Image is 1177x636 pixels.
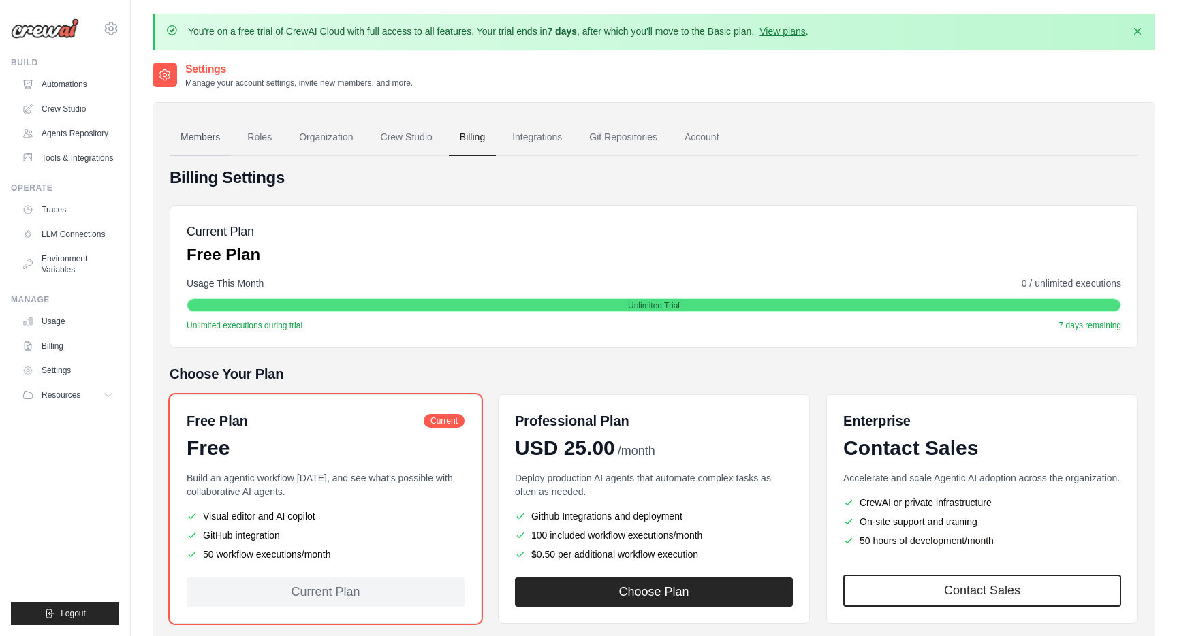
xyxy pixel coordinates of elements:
li: GitHub integration [187,528,465,542]
img: Logo [11,18,79,39]
p: Deploy production AI agents that automate complex tasks as often as needed. [515,471,793,498]
h6: Free Plan [187,411,248,430]
div: Build [11,57,119,68]
span: USD 25.00 [515,436,615,460]
a: Integrations [501,119,573,156]
span: 0 / unlimited executions [1022,276,1121,290]
button: Choose Plan [515,577,793,607]
p: Build an agentic workflow [DATE], and see what's possible with collaborative AI agents. [187,471,465,498]
a: LLM Connections [16,223,119,245]
a: Account [674,119,730,156]
span: Unlimited Trial [628,300,680,311]
a: Automations [16,74,119,95]
li: 50 workflow executions/month [187,547,465,561]
h6: Professional Plan [515,411,629,430]
a: View plans [759,26,805,37]
a: Git Repositories [578,119,668,156]
li: Visual editor and AI copilot [187,509,465,523]
a: Environment Variables [16,248,119,281]
p: Free Plan [187,244,260,266]
a: Settings [16,360,119,381]
a: Crew Studio [16,98,119,120]
a: Billing [449,119,496,156]
li: CrewAI or private infrastructure [843,496,1121,509]
li: 50 hours of development/month [843,534,1121,547]
div: Free [187,436,465,460]
li: Github Integrations and deployment [515,509,793,523]
button: Logout [11,602,119,625]
a: Roles [236,119,283,156]
button: Resources [16,384,119,406]
h5: Current Plan [187,222,260,241]
span: Logout [61,608,86,619]
div: Current Plan [187,577,465,607]
span: 7 days remaining [1059,320,1121,331]
p: Manage your account settings, invite new members, and more. [185,78,413,89]
a: Agents Repository [16,123,119,144]
a: Crew Studio [370,119,443,156]
strong: 7 days [547,26,577,37]
li: 100 included workflow executions/month [515,528,793,542]
h6: Enterprise [843,411,1121,430]
a: Contact Sales [843,575,1121,607]
a: Billing [16,335,119,357]
li: On-site support and training [843,515,1121,528]
div: Operate [11,182,119,193]
h4: Billing Settings [170,167,1138,189]
h5: Choose Your Plan [170,364,1138,383]
span: /month [618,442,655,460]
a: Organization [288,119,364,156]
a: Members [170,119,231,156]
span: Unlimited executions during trial [187,320,302,331]
span: Current [424,414,465,428]
h2: Settings [185,61,413,78]
a: Usage [16,311,119,332]
a: Traces [16,199,119,221]
p: You're on a free trial of CrewAI Cloud with full access to all features. Your trial ends in , aft... [188,25,809,38]
div: Manage [11,294,119,305]
a: Tools & Integrations [16,147,119,169]
div: Contact Sales [843,436,1121,460]
span: Usage This Month [187,276,264,290]
span: Resources [42,389,80,400]
p: Accelerate and scale Agentic AI adoption across the organization. [843,471,1121,485]
li: $0.50 per additional workflow execution [515,547,793,561]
